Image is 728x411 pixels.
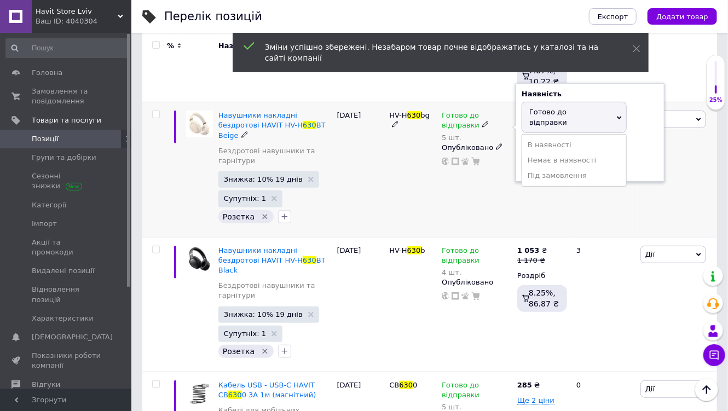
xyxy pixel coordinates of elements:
span: HV-H [389,246,407,254]
div: [DATE] [334,237,387,372]
span: Навушники накладні бездротові HAVIT HV-H [218,246,303,264]
b: 285 [517,381,532,389]
span: Відновлення позицій [32,285,101,304]
span: Акції та промокоди [32,238,101,257]
a: Бездротові навушники та гарнітури [218,146,332,166]
span: Категорії [32,200,66,210]
li: Немає в наявності [522,153,626,168]
span: Замовлення та повідомлення [32,86,101,106]
div: Перелік позицій [164,11,262,22]
div: Опубліковано [442,277,512,287]
span: 8.25%, 86.87 ₴ [529,288,559,308]
span: Готово до відправки [442,381,479,402]
span: [DEMOGRAPHIC_DATA] [32,332,113,342]
div: 5 шт. [442,403,512,411]
span: Havit Store Lviv [36,7,118,16]
span: 630 [407,111,421,119]
div: ₴ [517,246,547,256]
span: BT Black [218,256,326,274]
span: 630 [407,246,421,254]
span: Головна [32,68,62,78]
span: Готово до відправки [529,108,567,126]
button: Чат з покупцем [703,344,725,366]
svg: Видалити мітку [261,347,269,356]
span: Ще 2 ціни [517,396,554,405]
span: Розетка [223,347,255,356]
span: 0 3A 1м (магнітний) [242,391,316,399]
div: 5 шт. [442,134,512,142]
span: Назва [218,41,242,51]
b: 1 053 [517,246,540,254]
button: Додати товар [648,8,717,25]
span: Додати товар [656,13,708,21]
span: Видалені позиції [32,266,95,276]
span: 630 [228,391,242,399]
div: [DATE] [334,102,387,237]
img: Кабель USB - USB-C HAVIT CB6300 3A 1м (магнітний) [186,380,213,407]
div: 1 170 ₴ [517,256,547,265]
span: Показники роботи компанії [32,351,101,371]
div: Зміни успішно збережені. Незабаром товар почне відображатись у каталозі та на сайті компанії [265,42,605,63]
button: Експорт [589,8,637,25]
img: Навушники накладні бездротові HAVIT HV-H630BT Beige [186,111,213,137]
div: Ваш ID: 4040304 [36,16,131,26]
span: 0 [413,381,417,389]
span: Характеристики [32,314,94,323]
div: Наявність [522,89,658,99]
a: Кабель USB - USB-C HAVIT CB6300 3A 1м (магнітний) [218,381,316,399]
input: Пошук [5,38,129,58]
span: Готово до відправки [442,111,479,132]
span: 630 [303,256,316,264]
span: Дії [645,385,655,393]
span: Супутніх: 1 [224,330,266,337]
span: Знижка: 10% 19 днів [224,176,303,183]
span: Супутніх: 1 [224,195,266,202]
li: Під замовлення [522,168,626,183]
li: В наявності [522,137,626,153]
span: Дії [645,250,655,258]
span: % [167,41,174,51]
span: 630 [399,381,413,389]
div: Опубліковано [442,143,512,153]
span: Навушники накладні бездротові HAVIT HV-H [218,111,303,129]
a: Бездротові навушники та гарнітури [218,281,332,300]
div: 3 [570,237,638,372]
span: Знижка: 10% 19 днів [224,311,303,318]
span: Сезонні знижки [32,171,101,191]
a: Навушники накладні бездротові HAVIT HV-H630BT Beige [218,111,326,139]
div: 4 шт. [442,268,512,276]
span: bg [421,111,430,119]
span: Імпорт [32,219,57,229]
img: Навушники накладні бездротові HAVIT HV-H630BT Black [186,246,213,273]
button: Наверх [695,378,718,401]
span: 630 [303,121,316,129]
span: Розетка [223,212,255,221]
span: CB [389,381,399,389]
span: Товари та послуги [32,115,101,125]
span: Позиції [32,134,59,144]
span: b [421,246,425,254]
span: Відгуки [32,380,60,390]
svg: Видалити мітку [261,212,269,221]
a: Навушники накладні бездротові HAVIT HV-H630BT Black [218,246,326,274]
span: BT Beige [218,121,326,139]
span: HV-H [389,111,407,119]
span: Групи та добірки [32,153,96,163]
div: 25% [707,96,725,104]
div: Роздріб [517,271,567,281]
div: ₴ [517,380,540,390]
span: Експорт [598,13,628,21]
span: Готово до відправки [442,246,479,268]
span: Кабель USB - USB-C HAVIT CB [218,381,315,399]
